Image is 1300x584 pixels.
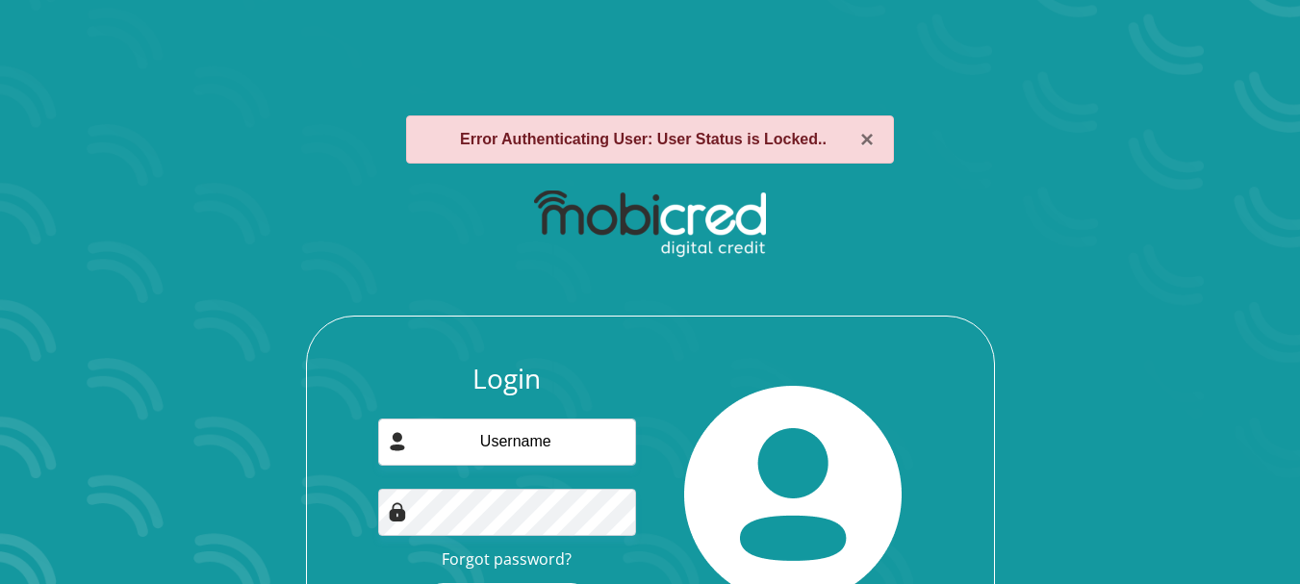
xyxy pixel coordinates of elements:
[460,131,827,147] strong: Error Authenticating User: User Status is Locked..
[860,128,874,151] button: ×
[388,502,407,521] img: Image
[442,548,572,570] a: Forgot password?
[388,432,407,451] img: user-icon image
[534,190,766,258] img: mobicred logo
[378,419,636,466] input: Username
[378,363,636,395] h3: Login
